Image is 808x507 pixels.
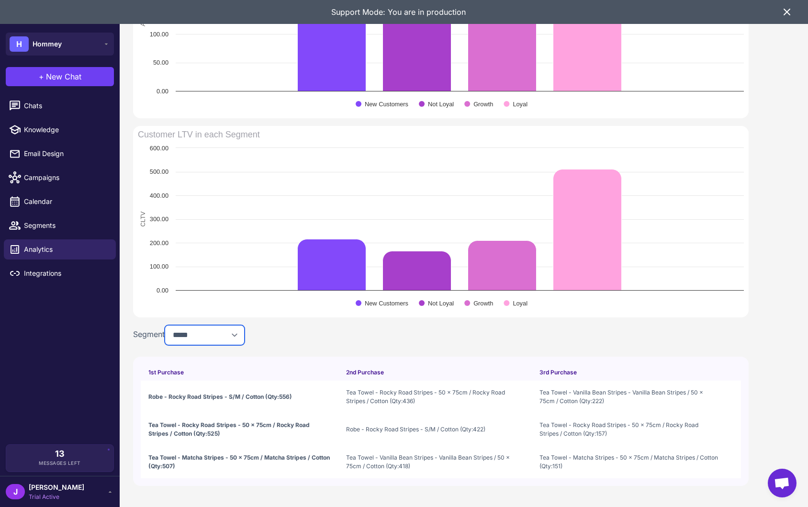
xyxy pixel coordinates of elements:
[133,126,749,317] svg: Customer LTV in each Segment
[24,244,108,255] span: Analytics
[150,192,168,199] text: 400.00
[346,368,384,377] span: 2nd Purchase
[150,145,168,152] text: 600.00
[39,71,44,82] span: +
[6,33,114,56] button: HHommey
[29,482,84,493] span: [PERSON_NAME]
[24,220,108,231] span: Segments
[148,421,331,438] span: Tea Towel - Rocky Road Stripes - 50 x 75cm / Rocky Road Stripes / Cotton (Qty:525)
[150,239,168,247] text: 200.00
[539,388,718,406] span: Tea Towel - Vanilla Bean Stripes - Vanilla Bean Stripes / 50 x 75cm / Cotton (Qty:222)
[4,144,116,164] a: Email Design
[346,453,524,471] span: Tea Towel - Vanilla Bean Stripes - Vanilla Bean Stripes / 50 x 75cm / Cotton (Qty:418)
[4,120,116,140] a: Knowledge
[346,425,485,434] span: Robe - Rocky Road Stripes - S/M / Cotton (Qty:422)
[139,211,146,226] text: CLTV
[39,460,81,467] span: Messages Left
[148,453,331,471] span: Tea Towel - Matcha Stripes - 50 x 75cm / Matcha Stripes / Cotton (Qty:507)
[365,101,408,108] text: New Customers
[4,215,116,236] a: Segments
[55,450,65,458] span: 13
[4,168,116,188] a: Campaigns
[24,268,108,279] span: Integrations
[46,71,81,82] span: New Chat
[6,484,25,499] div: J
[24,101,108,111] span: Chats
[157,287,168,294] text: 0.00
[148,393,292,401] span: Robe - Rocky Road Stripes - S/M / Cotton (Qty:556)
[24,196,108,207] span: Calendar
[150,215,168,223] text: 300.00
[6,67,114,86] button: +New Chat
[10,36,29,52] div: H
[29,493,84,501] span: Trial Active
[138,130,260,139] text: Customer LTV in each Segment
[513,101,527,108] text: Loyal
[4,239,116,259] a: Analytics
[33,39,62,49] span: Hommey
[539,421,718,438] span: Tea Towel - Rocky Road Stripes - 50 x 75cm / Rocky Road Stripes / Cotton (Qty:157)
[4,263,116,283] a: Integrations
[133,325,749,345] div: Segment
[157,88,168,95] text: 0.00
[24,172,108,183] span: Campaigns
[148,368,184,377] span: 1st Purchase
[428,101,454,108] text: Not Loyal
[150,31,168,38] text: 100.00
[473,101,493,108] text: Growth
[4,96,116,116] a: Chats
[24,124,108,135] span: Knowledge
[150,168,168,175] text: 500.00
[513,300,527,307] text: Loyal
[473,300,493,307] text: Growth
[24,148,108,159] span: Email Design
[539,453,718,471] span: Tea Towel - Matcha Stripes - 50 x 75cm / Matcha Stripes / Cotton (Qty:151)
[150,263,168,270] text: 100.00
[768,469,797,497] div: Open chat
[539,368,577,377] span: 3rd Purchase
[139,13,146,26] text: AOV
[428,300,454,307] text: Not Loyal
[4,192,116,212] a: Calendar
[365,300,408,307] text: New Customers
[153,59,168,66] text: 50.00
[346,388,524,406] span: Tea Towel - Rocky Road Stripes - 50 x 75cm / Rocky Road Stripes / Cotton (Qty:436)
